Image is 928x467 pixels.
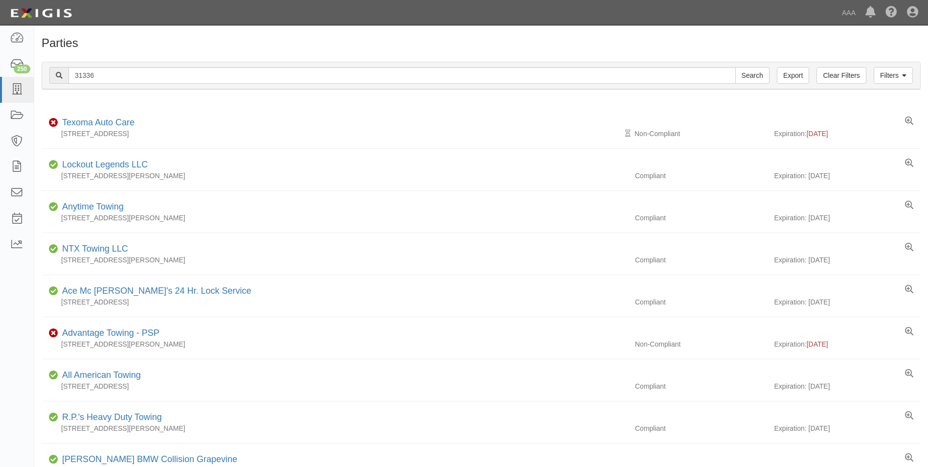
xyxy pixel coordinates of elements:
[905,411,913,421] a: View results summary
[42,381,628,391] div: [STREET_ADDRESS]
[905,369,913,379] a: View results summary
[735,67,770,84] input: Search
[49,246,58,253] i: Compliant
[628,423,774,433] div: Compliant
[14,65,30,73] div: 250
[777,67,809,84] a: Export
[905,285,913,295] a: View results summary
[42,255,628,265] div: [STREET_ADDRESS][PERSON_NAME]
[58,285,251,298] div: Ace Mc Coulskey's 24 Hr. Lock Service
[58,243,128,256] div: NTX Towing LLC
[905,117,913,126] a: View results summary
[7,4,75,22] img: logo-5460c22ac91f19d4615b14bd174203de0afe785f0fc80cf4dbbc73dc1793850b.png
[68,67,736,84] input: Search
[49,372,58,379] i: Compliant
[62,244,128,254] a: NTX Towing LLC
[628,297,774,307] div: Compliant
[42,339,628,349] div: [STREET_ADDRESS][PERSON_NAME]
[774,297,920,307] div: Expiration: [DATE]
[774,381,920,391] div: Expiration: [DATE]
[905,159,913,168] a: View results summary
[628,129,774,139] div: Non-Compliant
[774,171,920,181] div: Expiration: [DATE]
[42,37,921,49] h1: Parties
[58,453,237,466] div: Sewell BMW Collision Grapevine
[807,340,828,348] span: [DATE]
[58,117,135,129] div: Texoma Auto Care
[58,411,162,424] div: R.P.'s Heavy Duty Towing
[62,117,135,127] a: Texoma Auto Care
[774,423,920,433] div: Expiration: [DATE]
[837,3,860,23] a: AAA
[905,243,913,253] a: View results summary
[49,414,58,421] i: Compliant
[62,412,162,422] a: R.P.'s Heavy Duty Towing
[42,423,628,433] div: [STREET_ADDRESS][PERSON_NAME]
[62,328,159,338] a: Advantage Towing - PSP
[628,171,774,181] div: Compliant
[49,119,58,126] i: Non-Compliant
[628,255,774,265] div: Compliant
[58,327,159,340] div: Advantage Towing - PSP
[42,129,628,139] div: [STREET_ADDRESS]
[49,162,58,168] i: Compliant
[905,327,913,337] a: View results summary
[58,369,141,382] div: All American Towing
[625,130,631,137] i: Pending Review
[58,159,148,171] div: Lockout Legends LLC
[807,130,828,138] span: [DATE]
[62,160,148,169] a: Lockout Legends LLC
[774,255,920,265] div: Expiration: [DATE]
[62,286,251,296] a: Ace Mc [PERSON_NAME]'s 24 Hr. Lock Service
[58,201,124,213] div: Anytime Towing
[774,129,920,139] div: Expiration:
[62,202,124,211] a: Anytime Towing
[816,67,866,84] a: Clear Filters
[42,213,628,223] div: [STREET_ADDRESS][PERSON_NAME]
[49,288,58,295] i: Compliant
[774,339,920,349] div: Expiration:
[874,67,913,84] a: Filters
[774,213,920,223] div: Expiration: [DATE]
[628,381,774,391] div: Compliant
[62,454,237,464] a: [PERSON_NAME] BMW Collision Grapevine
[49,330,58,337] i: Non-Compliant
[49,204,58,210] i: Compliant
[42,297,628,307] div: [STREET_ADDRESS]
[628,213,774,223] div: Compliant
[905,453,913,463] a: View results summary
[42,171,628,181] div: [STREET_ADDRESS][PERSON_NAME]
[62,370,141,380] a: All American Towing
[885,7,897,19] i: Help Center - Complianz
[628,339,774,349] div: Non-Compliant
[905,201,913,210] a: View results summary
[49,456,58,463] i: Compliant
